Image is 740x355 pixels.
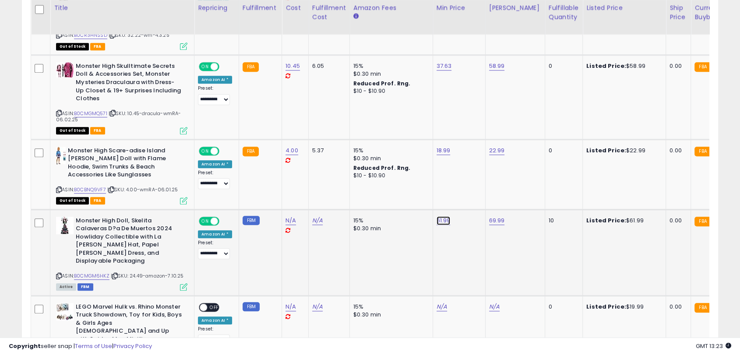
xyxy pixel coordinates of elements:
[56,147,66,164] img: 41CIrDBAPEL._SL40_.jpg
[586,146,626,155] b: Listed Price:
[489,216,505,225] a: 69.99
[437,62,452,70] a: 37.63
[74,272,109,280] a: B0CMGM6HKZ
[74,32,107,39] a: B0CR3HNSSD
[198,160,232,168] div: Amazon AI *
[586,62,659,70] div: $58.99
[76,217,182,267] b: Monster High Doll, Skelita Calaveras D?a De Muertos 2024 Howliday Collectible with La [PERSON_NAM...
[696,342,731,350] span: 2025-09-11 13:23 GMT
[243,4,278,13] div: Fulfillment
[549,217,576,225] div: 10
[437,146,451,155] a: 18.99
[56,147,187,204] div: ASIN:
[312,147,343,155] div: 5.37
[56,62,74,77] img: 51Av83cwCbL._SL40_.jpg
[218,147,232,155] span: OFF
[74,186,106,193] a: B0CBNQ9VF7
[54,4,190,13] div: Title
[198,316,232,324] div: Amazon AI *
[353,88,426,95] div: $10 - $10.90
[198,326,232,346] div: Preset:
[68,147,174,181] b: Monster High Scare-adise Island [PERSON_NAME] Doll with Flame Hoodie, Swim Trunks & Beach Accesso...
[200,217,211,225] span: ON
[90,197,105,204] span: FBA
[353,147,426,155] div: 15%
[56,217,187,290] div: ASIN:
[56,217,74,234] img: 41-YfDLIHvL._SL40_.jpg
[694,303,711,313] small: FBA
[56,303,74,320] img: 51CfJFc1BVL._SL40_.jpg
[198,230,232,238] div: Amazon AI *
[489,62,505,70] a: 58.99
[200,63,211,70] span: ON
[489,302,500,311] a: N/A
[285,302,296,311] a: N/A
[285,216,296,225] a: N/A
[243,62,259,72] small: FBA
[90,43,105,50] span: FBA
[198,4,235,13] div: Repricing
[9,342,41,350] strong: Copyright
[489,146,505,155] a: 22.99
[198,170,232,190] div: Preset:
[243,302,260,311] small: FBM
[9,342,152,351] div: seller snap | |
[243,216,260,225] small: FBM
[56,43,89,50] span: All listings that are currently out of stock and unavailable for purchase on Amazon
[78,283,93,291] span: FBM
[285,62,300,70] a: 10.45
[243,147,259,156] small: FBA
[56,62,187,134] div: ASIN:
[218,217,232,225] span: OFF
[549,62,576,70] div: 0
[353,225,426,232] div: $0.30 min
[312,62,343,70] div: 6.05
[312,302,323,311] a: N/A
[353,70,426,78] div: $0.30 min
[74,110,107,117] a: B0CMGMQ571
[198,76,232,84] div: Amazon AI *
[670,4,687,22] div: Ship Price
[56,127,89,134] span: All listings that are currently out of stock and unavailable for purchase on Amazon
[107,186,178,193] span: | SKU: 4.00-wmRA-06.01.25
[670,303,684,311] div: 0.00
[353,13,359,21] small: Amazon Fees.
[200,147,211,155] span: ON
[670,147,684,155] div: 0.00
[353,217,426,225] div: 15%
[586,4,662,13] div: Listed Price
[489,4,541,13] div: [PERSON_NAME]
[437,216,451,225] a: 61.99
[353,155,426,162] div: $0.30 min
[694,62,711,72] small: FBA
[549,4,579,22] div: Fulfillable Quantity
[109,32,169,39] span: | SKU: 32.22-wm-4.3.25
[113,342,152,350] a: Privacy Policy
[437,4,482,13] div: Min Price
[353,311,426,319] div: $0.30 min
[586,216,626,225] b: Listed Price:
[437,302,447,311] a: N/A
[353,303,426,311] div: 15%
[353,164,411,172] b: Reduced Prof. Rng.
[56,283,76,291] span: All listings currently available for purchase on Amazon
[285,4,305,13] div: Cost
[670,62,684,70] div: 0.00
[312,216,323,225] a: N/A
[549,303,576,311] div: 0
[353,62,426,70] div: 15%
[198,240,232,260] div: Preset:
[353,80,411,87] b: Reduced Prof. Rng.
[218,63,232,70] span: OFF
[586,302,626,311] b: Listed Price:
[353,172,426,179] div: $10 - $10.90
[56,110,181,123] span: | SKU: 10.45-dracula-wmRA-06.02.25
[285,146,298,155] a: 4.00
[76,62,182,105] b: Monster High Skulltimate Secrets Doll & Accessories Set, Monster Mysteries Draculaura with Dress-...
[586,62,626,70] b: Listed Price:
[207,303,221,311] span: OFF
[549,147,576,155] div: 0
[694,147,711,156] small: FBA
[586,147,659,155] div: $22.99
[670,217,684,225] div: 0.00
